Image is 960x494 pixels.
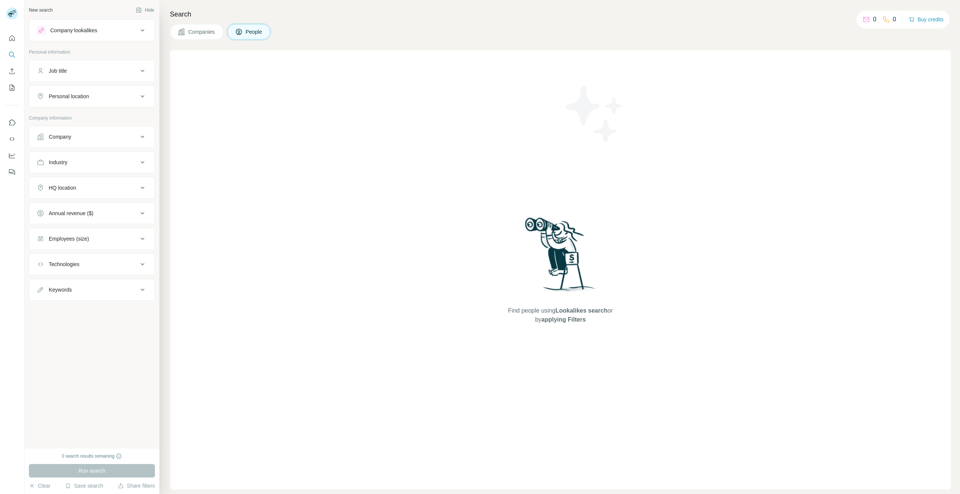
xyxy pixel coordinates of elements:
[49,159,67,166] div: Industry
[29,230,154,248] button: Employees (size)
[29,204,154,222] button: Annual revenue ($)
[561,80,628,148] img: Surfe Illustration - Stars
[6,132,18,146] button: Use Surfe API
[49,93,89,100] div: Personal location
[6,48,18,61] button: Search
[6,64,18,78] button: Enrich CSV
[62,453,122,460] div: 0 search results remaining
[49,235,89,243] div: Employees (size)
[118,482,155,490] button: Share filters
[29,87,154,105] button: Personal location
[29,62,154,80] button: Job title
[29,482,50,490] button: Clear
[50,27,97,34] div: Company lookalikes
[873,15,876,24] p: 0
[49,210,93,217] div: Annual revenue ($)
[49,67,67,75] div: Job title
[6,149,18,162] button: Dashboard
[6,31,18,45] button: Quick start
[188,28,216,36] span: Companies
[29,21,154,39] button: Company lookalikes
[500,306,620,324] span: Find people using or by
[29,128,154,146] button: Company
[246,28,263,36] span: People
[29,115,155,121] p: Company information
[522,216,600,299] img: Surfe Illustration - Woman searching with binoculars
[29,153,154,171] button: Industry
[29,255,154,273] button: Technologies
[49,184,76,192] div: HQ location
[170,9,951,19] h4: Search
[541,316,586,323] span: applying Filters
[49,286,72,293] div: Keywords
[49,260,79,268] div: Technologies
[909,14,943,25] button: Buy credits
[555,307,607,314] span: Lookalikes search
[130,4,159,16] button: Hide
[29,49,155,55] p: Personal information
[29,179,154,197] button: HQ location
[65,482,103,490] button: Save search
[29,7,52,13] div: New search
[6,165,18,179] button: Feedback
[49,133,71,141] div: Company
[893,15,896,24] p: 0
[29,281,154,299] button: Keywords
[6,81,18,94] button: My lists
[6,116,18,129] button: Use Surfe on LinkedIn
